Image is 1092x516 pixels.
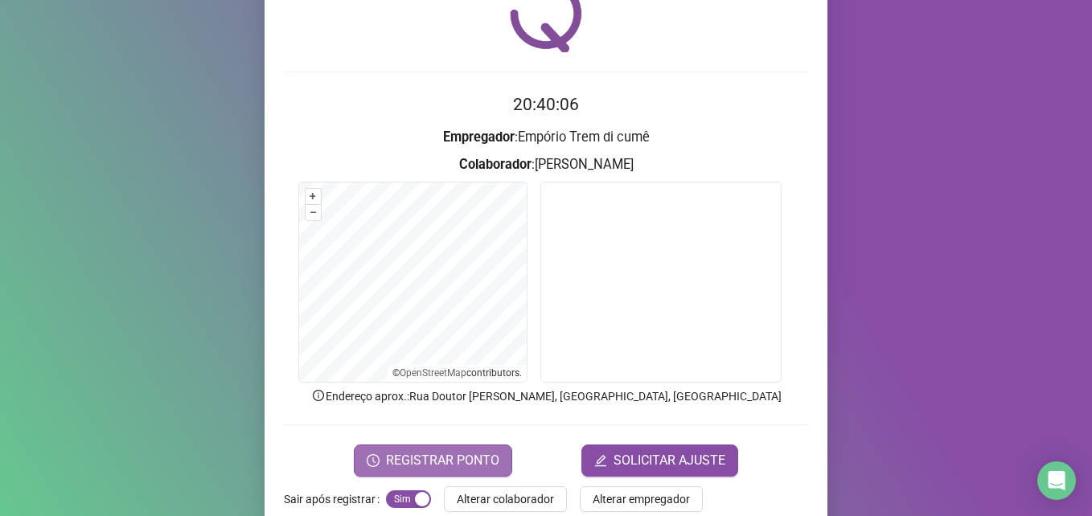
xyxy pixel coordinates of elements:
div: Open Intercom Messenger [1037,461,1076,500]
time: 20:40:06 [513,95,579,114]
span: edit [594,454,607,467]
span: info-circle [311,388,326,403]
strong: Empregador [443,129,515,145]
button: Alterar colaborador [444,486,567,512]
button: REGISTRAR PONTO [354,444,512,477]
button: – [306,205,321,220]
label: Sair após registrar [284,486,386,512]
li: © contributors. [392,367,522,379]
button: Alterar empregador [580,486,703,512]
span: clock-circle [367,454,380,467]
h3: : Empório Trem di cumê [284,127,808,148]
span: Alterar empregador [593,490,690,508]
span: SOLICITAR AJUSTE [614,451,725,470]
strong: Colaborador [459,157,532,172]
span: REGISTRAR PONTO [386,451,499,470]
span: Alterar colaborador [457,490,554,508]
button: + [306,189,321,204]
button: editSOLICITAR AJUSTE [581,444,738,477]
h3: : [PERSON_NAME] [284,154,808,175]
a: OpenStreetMap [400,367,466,379]
p: Endereço aprox. : Rua Doutor [PERSON_NAME], [GEOGRAPHIC_DATA], [GEOGRAPHIC_DATA] [284,387,808,405]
